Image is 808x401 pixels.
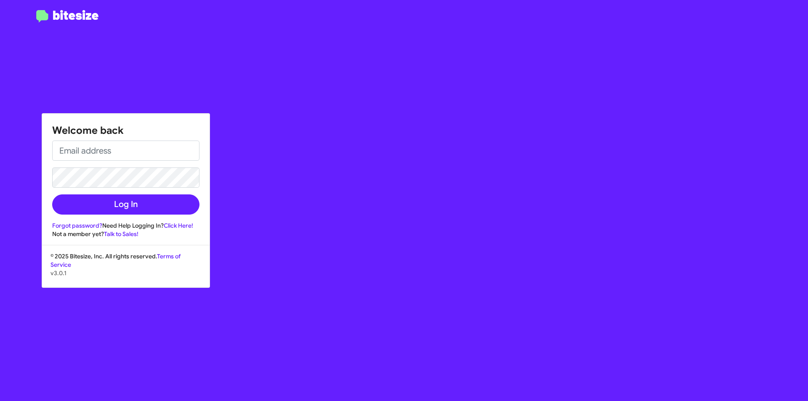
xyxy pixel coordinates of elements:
a: Forgot password? [52,222,102,229]
a: Click Here! [164,222,193,229]
div: © 2025 Bitesize, Inc. All rights reserved. [42,252,210,287]
input: Email address [52,141,199,161]
div: Not a member yet? [52,230,199,238]
button: Log In [52,194,199,215]
div: Need Help Logging In? [52,221,199,230]
h1: Welcome back [52,124,199,137]
a: Talk to Sales! [104,230,138,238]
p: v3.0.1 [50,269,201,277]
